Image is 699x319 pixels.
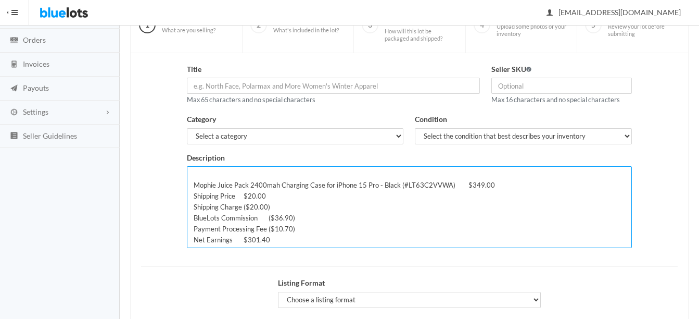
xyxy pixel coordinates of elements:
span: Seller Guidelines [23,131,77,140]
span: Payouts [23,83,49,92]
span: Settings [23,107,48,116]
small: Max 65 characters and no special characters [187,95,315,104]
span: [EMAIL_ADDRESS][DOMAIN_NAME] [547,8,681,17]
label: Listing Format [278,277,325,289]
ion-icon: person [544,8,555,18]
ion-icon: cog [9,108,19,118]
span: What's included in the lot? [273,27,339,34]
ion-icon: list box [9,131,19,141]
span: What are you selling? [162,27,215,34]
label: Title [187,64,201,76]
label: Seller SKU [491,64,531,76]
input: e.g. North Face, Polarmax and More Women's Winter Apparel [187,78,480,94]
label: Category [187,114,216,126]
small: Max 16 characters and no special characters [491,95,620,104]
span: Invoices [23,59,49,68]
label: Condition [415,114,447,126]
span: Review your lot before submitting [608,23,680,37]
span: Upload some photos of your inventory [497,23,568,37]
ion-icon: cash [9,36,19,46]
span: Orders [23,35,46,44]
label: Description [187,152,225,164]
input: Optional [491,78,632,94]
ion-icon: paper plane [9,84,19,94]
span: How will this lot be packaged and shipped? [385,28,456,42]
ion-icon: calculator [9,60,19,70]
